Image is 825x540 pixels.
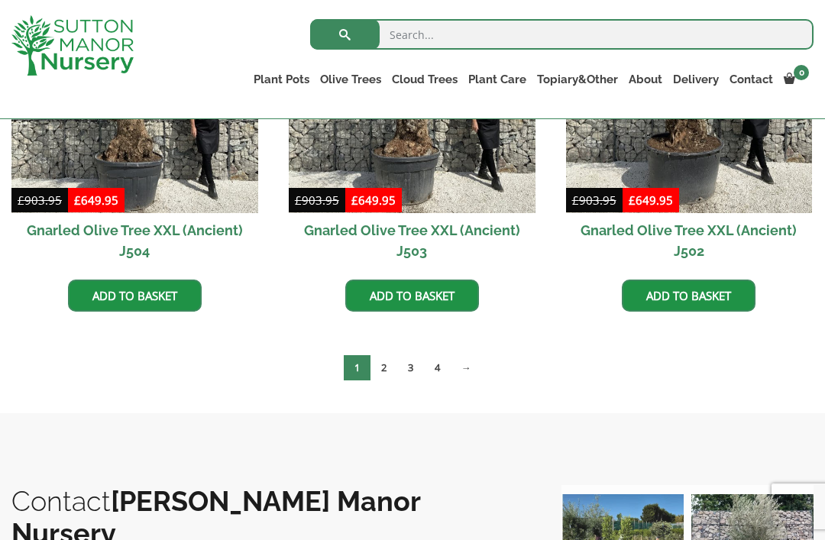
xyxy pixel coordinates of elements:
a: Add to basket: “Gnarled Olive Tree XXL (Ancient) J504” [68,280,202,312]
a: Page 4 [424,355,451,380]
bdi: 903.95 [295,192,339,208]
span: £ [351,192,358,208]
a: Olive Trees [315,69,387,90]
a: Add to basket: “Gnarled Olive Tree XXL (Ancient) J503” [345,280,479,312]
span: 0 [794,65,809,80]
nav: Product Pagination [11,354,814,386]
a: About [623,69,668,90]
h2: Gnarled Olive Tree XXL (Ancient) J503 [289,213,535,268]
span: £ [295,192,302,208]
bdi: 903.95 [18,192,62,208]
h2: Gnarled Olive Tree XXL (Ancient) J502 [566,213,813,268]
h2: Gnarled Olive Tree XXL (Ancient) J504 [11,213,258,268]
a: Topiary&Other [532,69,623,90]
a: Page 2 [370,355,397,380]
span: £ [629,192,636,208]
bdi: 649.95 [351,192,396,208]
img: logo [11,15,134,76]
span: £ [74,192,81,208]
a: Delivery [668,69,724,90]
a: Add to basket: “Gnarled Olive Tree XXL (Ancient) J502” [622,280,755,312]
span: £ [18,192,24,208]
a: → [451,355,482,380]
bdi: 649.95 [629,192,673,208]
a: Cloud Trees [387,69,463,90]
a: 0 [778,69,814,90]
a: Contact [724,69,778,90]
bdi: 903.95 [572,192,616,208]
bdi: 649.95 [74,192,118,208]
a: Plant Care [463,69,532,90]
a: Plant Pots [248,69,315,90]
span: £ [572,192,579,208]
span: Page 1 [344,355,370,380]
a: Page 3 [397,355,424,380]
input: Search... [310,19,814,50]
